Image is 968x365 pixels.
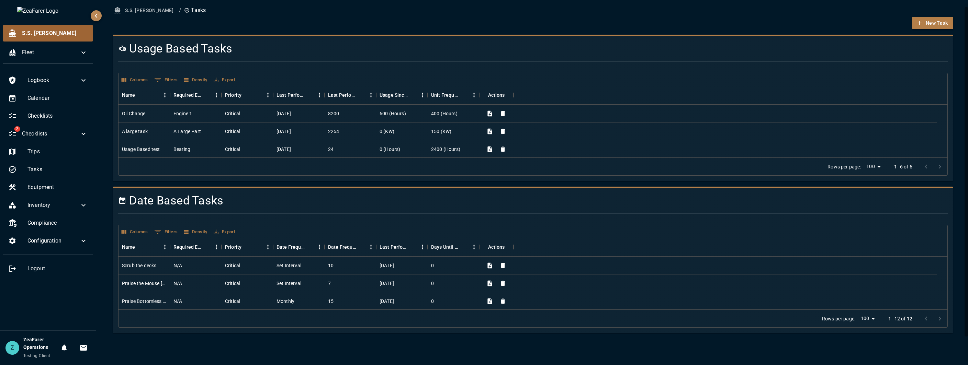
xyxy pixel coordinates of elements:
button: Notifications [57,341,71,355]
div: Priority [225,237,241,257]
div: 100 [864,162,883,172]
button: Sort [305,242,314,252]
div: Critical [225,128,240,135]
div: Set Interval [277,280,301,287]
button: New Task [912,17,953,30]
p: Rows per page: [822,315,855,322]
button: Log Usage [485,144,495,154]
div: Actions [488,85,505,105]
div: Set Interval [277,262,301,269]
button: Menu [211,242,222,252]
button: Sort [305,90,314,100]
span: Trips [27,148,88,156]
div: 600 (Hours) [380,110,406,117]
button: Delete [498,126,508,137]
span: Tasks [27,165,88,174]
span: Calendar [27,94,88,102]
div: Date Frequency Interval [277,237,305,257]
button: Select columns [120,227,150,237]
div: N/A [173,262,182,269]
button: Sort [356,242,366,252]
span: Fleet [22,48,79,57]
div: 15 [328,298,334,305]
button: Sort [241,90,251,100]
div: N/A [173,298,182,305]
div: Date Frequency Interval [273,237,325,257]
div: Critical [225,298,240,305]
div: Bearing [173,146,190,153]
span: Configuration [27,237,79,245]
button: Sort [408,90,417,100]
button: Menu [263,90,273,100]
div: Last Performed Date [277,85,305,105]
div: Actions [488,237,505,257]
div: 0 [431,262,434,269]
span: 2 [14,126,20,132]
button: Menu [314,242,325,252]
span: Checklists [27,112,88,120]
div: Usage Since Last Update [376,85,428,105]
button: Delete [498,260,508,271]
div: 2400 (Hours) [431,146,460,153]
div: Last Performed Date [380,237,408,257]
div: Trips [3,143,93,160]
div: Equipment [3,179,93,196]
button: Sort [202,90,211,100]
button: Sort [135,242,145,252]
div: Priority [222,237,273,257]
div: 8200 [328,110,339,117]
span: Checklists [22,130,79,138]
div: 10 [328,262,334,269]
div: 5/28/2024 [277,128,291,135]
div: Usage Since Last Update [380,85,408,105]
div: Praise Bottomless Duck [122,298,167,305]
button: Menu [417,242,428,252]
h4: Usage Based Tasks [118,42,809,56]
button: Sort [356,90,366,100]
div: Required Equipment [173,237,202,257]
button: Menu [160,90,170,100]
p: Tasks [184,6,206,14]
div: 0 (Hours) [380,146,400,153]
div: Last Performed Usage [325,85,376,105]
button: Delete [498,108,508,119]
p: Rows per page: [828,163,861,170]
button: Menu [211,90,222,100]
div: Engine 1 [173,110,192,117]
div: 400 (Hours) [431,110,458,117]
button: Show filters [153,74,180,85]
div: Calendar [3,90,93,106]
div: Name [122,237,135,257]
div: Name [122,85,135,105]
button: Menu [469,242,479,252]
div: Logout [3,260,93,277]
div: 0 (KW) [380,128,394,135]
div: 2254 [328,128,339,135]
button: Sort [202,242,211,252]
div: Z [5,341,19,355]
div: Critical [225,262,240,269]
span: Testing Client [23,353,50,358]
div: Praise the Mouse God [122,280,167,287]
div: 7 [328,280,331,287]
div: Scrub the decks [122,262,156,269]
div: Actions [479,237,514,257]
div: Logbook [3,72,93,89]
div: 1/13/2025 [277,146,291,153]
button: Sort [408,242,417,252]
div: Last Performed Usage [328,85,356,105]
div: Tasks [3,161,93,178]
div: Critical [225,110,240,117]
div: 24 [328,146,334,153]
button: Menu [417,90,428,100]
button: Menu [160,242,170,252]
button: Sort [135,90,145,100]
div: N/A [173,280,182,287]
div: Required Equipment [170,85,222,105]
div: Date Frequency [325,237,376,257]
div: Actions [479,85,514,105]
div: Critical [225,146,240,153]
div: Days Until Next Update [428,237,479,257]
div: Oil Change [122,110,146,117]
button: Sort [241,242,251,252]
